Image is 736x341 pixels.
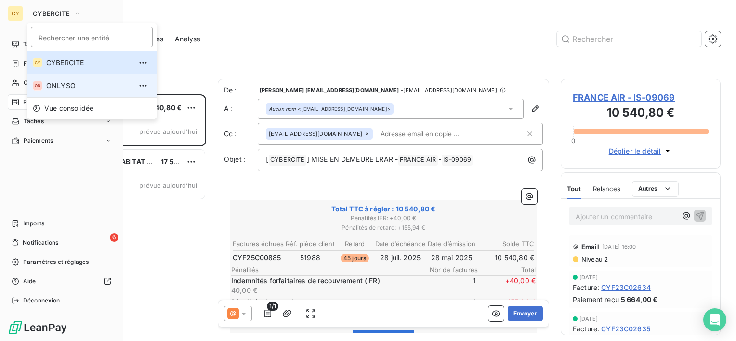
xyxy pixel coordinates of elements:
[224,85,258,95] span: De :
[23,238,58,247] span: Notifications
[231,276,416,286] p: Indemnités forfaitaires de recouvrement (IFR)
[508,306,543,321] button: Envoyer
[224,129,258,139] label: Cc :
[377,127,488,141] input: Adresse email en copie ...
[231,214,536,223] span: Pénalités IFR : + 40,00 €
[579,275,598,280] span: [DATE]
[24,117,44,126] span: Tâches
[609,146,661,156] span: Déplier le détail
[606,145,676,157] button: Déplier le détail
[233,253,281,262] span: CYF25C00885
[398,155,438,166] span: FRANCE AIR
[418,276,476,295] span: 1
[478,276,536,295] span: + 40,00 €
[110,233,118,242] span: 6
[573,324,599,334] span: Facture :
[593,185,620,193] span: Relances
[580,255,608,263] span: Niveau 2
[260,87,399,93] span: [PERSON_NAME] [EMAIL_ADDRESS][DOMAIN_NAME]
[224,155,246,163] span: Objet :
[601,324,650,334] span: CYF23C02635
[478,266,536,274] span: Total
[573,282,599,292] span: Facture :
[438,155,441,163] span: -
[418,297,476,316] span: 1
[307,155,398,163] span: ] MISE EN DEMEURE LRAR -
[579,316,598,322] span: [DATE]
[571,137,575,144] span: 0
[231,223,536,232] span: Pénalités de retard : + 155,94 €
[44,104,93,113] span: Vue consolidée
[139,128,197,135] span: prévue aujourd’hui
[231,286,416,295] p: 40,00 €
[23,258,89,266] span: Paramètres et réglages
[703,308,726,331] div: Open Intercom Messenger
[24,136,53,145] span: Paiements
[420,266,478,274] span: Nbr de factures
[33,10,70,17] span: CYBERCITE
[33,81,42,91] div: ON
[567,185,581,193] span: Tout
[46,81,131,91] span: ONLYSO
[557,31,701,47] input: Rechercher
[336,239,374,249] th: Retard
[33,58,42,67] div: CY
[427,239,476,249] th: Date d’émission
[24,79,43,87] span: Clients
[375,252,426,263] td: 28 juil. 2025
[427,252,476,263] td: 28 mai 2025
[601,282,651,292] span: CYF23C02634
[231,266,420,274] span: Pénalités
[23,40,68,49] span: Tableau de bord
[23,277,36,286] span: Aide
[161,157,199,166] span: 17 514,00 €
[23,98,49,106] span: Relances
[573,104,709,123] h3: 10 540,80 €
[269,131,362,137] span: [EMAIL_ADDRESS][DOMAIN_NAME]
[142,104,182,112] span: 10 540,80 €
[23,219,44,228] span: Imports
[375,239,426,249] th: Date d’échéance
[175,34,200,44] span: Analyse
[269,155,306,166] span: CYBERCITE
[477,252,535,263] td: 10 540,80 €
[139,182,197,189] span: prévue aujourd’hui
[23,296,60,305] span: Déconnexion
[232,239,284,249] th: Factures échues
[269,105,296,112] em: Aucun nom
[573,91,709,104] span: FRANCE AIR - IS-09069
[621,294,658,304] span: 5 664,00 €
[442,155,473,166] span: IS-09069
[8,274,115,289] a: Aide
[46,94,206,341] div: grid
[24,59,48,68] span: Factures
[477,239,535,249] th: Solde TTC
[285,239,335,249] th: Réf. pièce client
[573,294,619,304] span: Paiement reçu
[632,181,679,197] button: Autres
[581,243,599,250] span: Email
[401,87,497,93] span: - [EMAIL_ADDRESS][DOMAIN_NAME]
[231,297,416,307] p: Pénalités de retard
[285,252,335,263] td: 51988
[224,104,258,114] label: À :
[341,254,369,262] span: 45 jours
[602,244,636,249] span: [DATE] 16:00
[31,27,153,47] input: placeholder
[68,157,224,166] span: SAVOISIENNE HABITAT SA COOP PRODUC HLM
[46,58,131,67] span: CYBERCITE
[8,320,67,335] img: Logo LeanPay
[266,155,268,163] span: [
[8,6,23,21] div: CY
[478,297,536,316] span: + 155,94 €
[267,302,278,311] span: 1/1
[231,204,536,214] span: Total TTC à régler : 10 540,80 €
[269,105,391,112] div: <[EMAIL_ADDRESS][DOMAIN_NAME]>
